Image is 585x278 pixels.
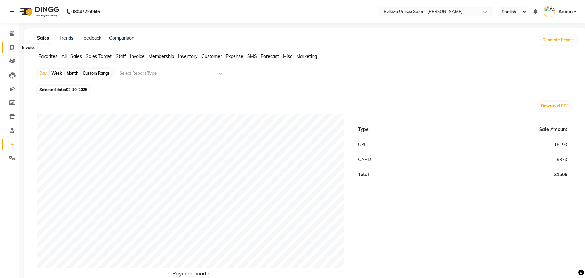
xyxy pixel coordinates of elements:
[17,3,61,21] img: logo
[148,53,174,59] span: Membership
[59,35,73,41] a: Trends
[50,69,64,78] div: Week
[354,167,434,182] td: Total
[65,69,80,78] div: Month
[34,33,52,44] a: Sales
[38,53,57,59] span: Favorites
[226,53,243,59] span: Expense
[354,137,434,152] td: UPI
[86,53,112,59] span: Sales Target
[354,152,434,167] td: CARD
[109,35,134,41] a: Comparison
[434,137,571,152] td: 16193
[247,53,257,59] span: SMS
[434,152,571,167] td: 5373
[61,53,67,59] span: All
[541,35,576,45] button: Generate Report
[434,122,571,137] th: Sale Amount
[354,122,434,137] th: Type
[70,53,82,59] span: Sales
[261,53,279,59] span: Forecast
[434,167,571,182] td: 21566
[66,87,87,92] span: 02-10-2025
[81,69,111,78] div: Custom Range
[71,3,100,21] b: 08047224946
[540,102,570,111] button: Download PDF
[558,8,573,15] span: Admin
[38,86,89,94] span: Selected date:
[38,69,48,78] div: Day
[283,53,292,59] span: Misc
[296,53,317,59] span: Marketing
[130,53,145,59] span: Invoice
[116,53,126,59] span: Staff
[81,35,101,41] a: Feedback
[178,53,197,59] span: Inventory
[20,44,37,52] div: Invoice
[544,6,555,17] img: Admin
[201,53,222,59] span: Customer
